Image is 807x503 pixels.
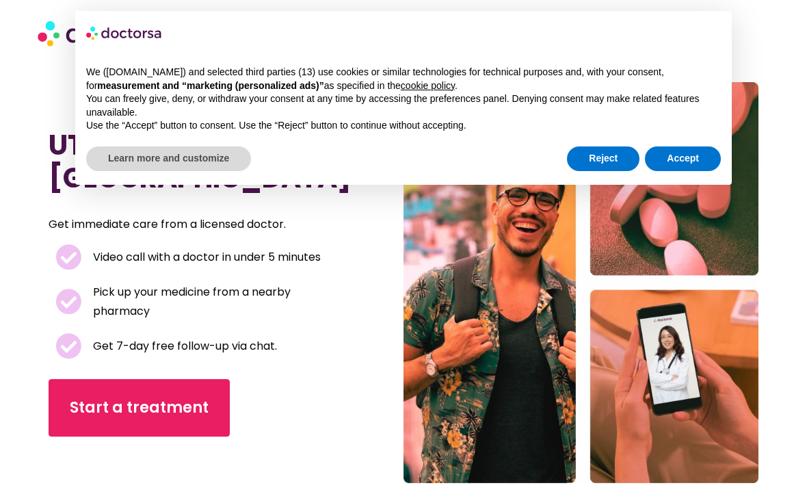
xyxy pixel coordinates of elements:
p: Use the “Accept” button to consent. Use the “Reject” button to continue without accepting. [86,119,721,133]
span: Get 7-day free follow-up via chat. [90,337,277,356]
h1: UTI Treatment in [GEOGRAPHIC_DATA] [49,129,350,194]
p: Get immediate care from a licensed doctor. [49,215,317,234]
img: logo [86,22,163,44]
p: You can freely give, deny, or withdraw your consent at any time by accessing the preferences pane... [86,92,721,119]
a: Start a treatment [49,379,230,437]
span: Start a treatment [70,397,209,419]
button: Accept [645,146,721,171]
p: We ([DOMAIN_NAME]) and selected third parties (13) use cookies or similar technologies for techni... [86,66,721,92]
span: Video call with a doctor in under 5 minutes [90,248,321,267]
button: Reject [567,146,639,171]
a: cookie policy [401,80,455,91]
strong: measurement and “marketing (personalized ads)” [97,80,323,91]
span: Pick up your medicine from a nearby pharmacy [90,283,343,321]
button: Learn more and customize [86,146,251,171]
